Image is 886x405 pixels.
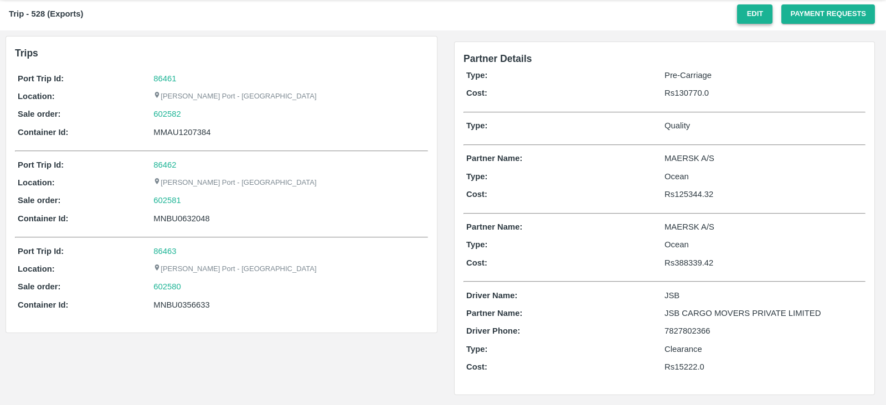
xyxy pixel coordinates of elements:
[664,87,863,99] p: Rs 130770.0
[153,212,425,225] div: MNBU0632048
[664,120,863,132] p: Quality
[466,190,487,199] b: Cost:
[664,325,863,337] p: 7827802366
[664,343,863,355] p: Clearance
[466,291,517,300] b: Driver Name:
[466,362,487,371] b: Cost:
[153,247,176,256] a: 86463
[466,121,488,130] b: Type:
[18,264,55,273] b: Location:
[18,178,55,187] b: Location:
[18,74,64,83] b: Port Trip Id:
[781,4,875,24] button: Payment Requests
[664,221,863,233] p: MAERSK A/S
[664,238,863,251] p: Ocean
[18,92,55,101] b: Location:
[737,4,772,24] button: Edit
[153,178,316,188] p: [PERSON_NAME] Port - [GEOGRAPHIC_DATA]
[18,196,61,205] b: Sale order:
[153,299,425,311] div: MNBU0356633
[153,281,181,293] a: 602580
[18,247,64,256] b: Port Trip Id:
[153,194,181,206] a: 602581
[15,48,38,59] b: Trips
[466,345,488,354] b: Type:
[664,361,863,373] p: Rs 15222.0
[153,264,316,274] p: [PERSON_NAME] Port - [GEOGRAPHIC_DATA]
[664,152,863,164] p: MAERSK A/S
[18,300,69,309] b: Container Id:
[153,108,181,120] a: 602582
[18,214,69,223] b: Container Id:
[664,170,863,183] p: Ocean
[466,326,520,335] b: Driver Phone:
[466,258,487,267] b: Cost:
[466,172,488,181] b: Type:
[466,154,522,163] b: Partner Name:
[18,128,69,137] b: Container Id:
[466,240,488,249] b: Type:
[466,309,522,318] b: Partner Name:
[153,126,425,138] div: MMAU1207384
[466,222,522,231] b: Partner Name:
[18,160,64,169] b: Port Trip Id:
[18,110,61,118] b: Sale order:
[153,74,176,83] a: 86461
[9,9,83,18] b: Trip - 528 (Exports)
[463,53,532,64] span: Partner Details
[664,257,863,269] p: Rs 388339.42
[664,188,863,200] p: Rs 125344.32
[18,282,61,291] b: Sale order:
[466,89,487,97] b: Cost:
[153,160,176,169] a: 86462
[664,307,863,319] p: JSB CARGO MOVERS PRIVATE LIMITED
[466,71,488,80] b: Type:
[153,91,316,102] p: [PERSON_NAME] Port - [GEOGRAPHIC_DATA]
[664,289,863,302] p: JSB
[664,69,863,81] p: Pre-Carriage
